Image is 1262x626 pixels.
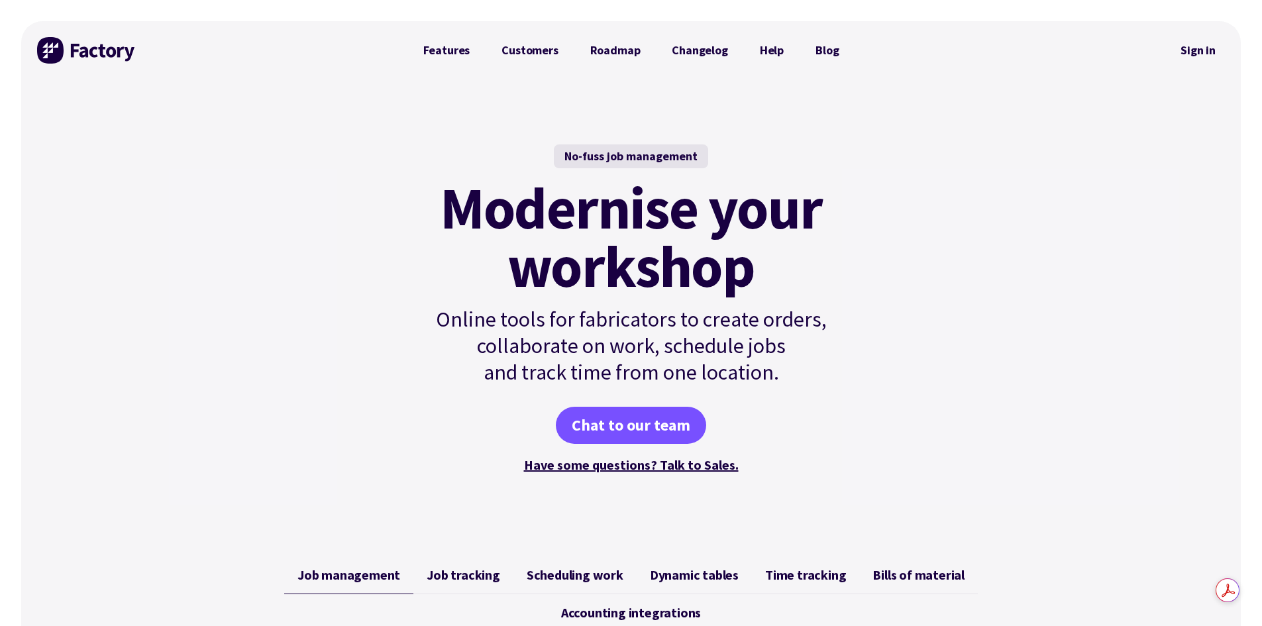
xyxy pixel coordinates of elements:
[527,567,623,583] span: Scheduling work
[407,306,855,386] p: Online tools for fabricators to create orders, collaborate on work, schedule jobs and track time ...
[554,144,708,168] div: No-fuss job management
[656,37,743,64] a: Changelog
[561,605,701,621] span: Accounting integrations
[872,567,965,583] span: Bills of material
[407,37,486,64] a: Features
[744,37,800,64] a: Help
[297,567,400,583] span: Job management
[37,37,136,64] img: Factory
[486,37,574,64] a: Customers
[440,179,822,295] mark: Modernise your workshop
[524,456,739,473] a: Have some questions? Talk to Sales.
[407,37,855,64] nav: Primary Navigation
[800,37,855,64] a: Blog
[650,567,739,583] span: Dynamic tables
[1171,35,1225,66] a: Sign in
[427,567,500,583] span: Job tracking
[574,37,657,64] a: Roadmap
[1171,35,1225,66] nav: Secondary Navigation
[556,407,706,444] a: Chat to our team
[765,567,846,583] span: Time tracking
